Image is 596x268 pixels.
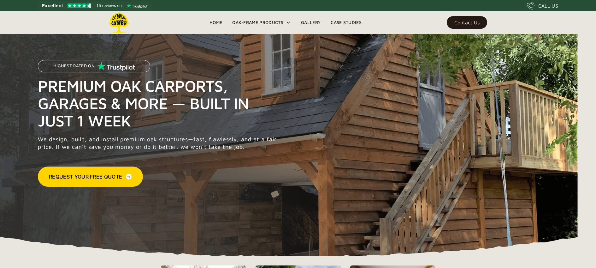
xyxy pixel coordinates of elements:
a: Highest Rated on [38,60,150,77]
h1: Premium Oak Carports, Garages & More — Built in Just 1 Week [38,77,280,129]
img: Trustpilot 4.5 stars [68,3,91,8]
a: Home [204,18,227,27]
div: Oak-Frame Products [232,19,283,26]
a: See Lemon Lumba reviews on Trustpilot [38,1,152,10]
p: Highest Rated on [53,64,95,68]
div: Contact Us [454,20,480,25]
span: Excellent [42,2,63,9]
a: CALL US [527,2,558,9]
div: CALL US [538,2,558,9]
p: We design, build, and install premium oak structures—fast, flawlessly, and at a fair price. If we... [38,136,280,151]
a: Request Your Free Quote [38,167,143,187]
a: Contact Us [447,16,487,29]
div: Oak-Frame Products [227,11,296,34]
span: 15 reviews on [97,2,122,9]
div: Request Your Free Quote [49,173,122,180]
a: Gallery [296,18,326,27]
a: Case Studies [326,18,367,27]
img: Trustpilot logo [127,3,147,8]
